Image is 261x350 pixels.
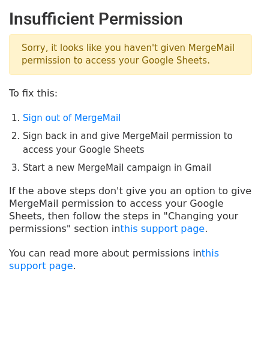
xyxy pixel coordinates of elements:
a: this support page [9,248,219,271]
p: To fix this: [9,87,252,99]
li: Start a new MergeMail campaign in Gmail [23,161,252,175]
p: Sorry, it looks like you haven't given MergeMail permission to access your Google Sheets. [9,34,252,75]
p: If the above steps don't give you an option to give MergeMail permission to access your Google Sh... [9,185,252,235]
p: You can read more about permissions in . [9,247,252,272]
li: Sign back in and give MergeMail permission to access your Google Sheets [23,129,252,156]
a: Sign out of MergeMail [23,113,121,123]
h2: Insufficient Permission [9,9,252,29]
a: this support page [120,223,205,234]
